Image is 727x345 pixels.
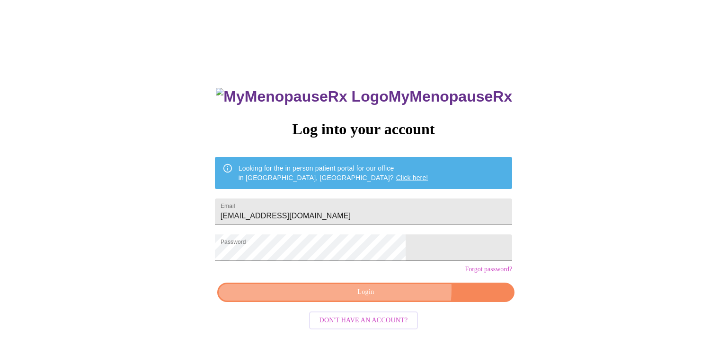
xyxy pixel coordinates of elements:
span: Don't have an account? [319,315,408,327]
img: MyMenopauseRx Logo [216,88,388,105]
a: Forgot password? [465,266,512,273]
a: Don't have an account? [307,315,421,323]
button: Login [217,283,514,302]
span: Login [228,286,504,298]
div: Looking for the in person patient portal for our office in [GEOGRAPHIC_DATA], [GEOGRAPHIC_DATA]? [239,160,428,186]
h3: Log into your account [215,121,512,138]
button: Don't have an account? [309,311,418,330]
a: Click here! [396,174,428,181]
h3: MyMenopauseRx [216,88,512,105]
